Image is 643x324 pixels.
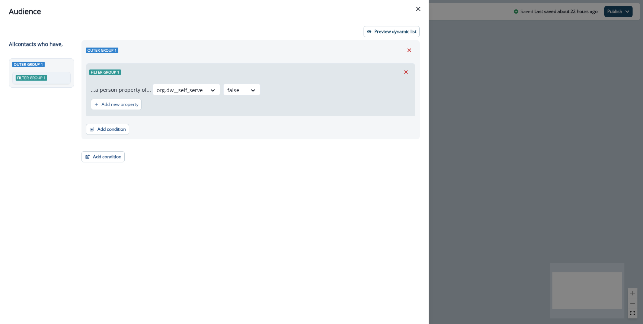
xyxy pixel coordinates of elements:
[86,48,118,53] span: Outer group 1
[16,75,47,81] span: Filter group 1
[12,62,45,67] span: Outer group 1
[9,40,63,48] p: All contact s who have,
[412,3,424,15] button: Close
[86,124,129,135] button: Add condition
[102,102,138,107] p: Add new property
[91,99,142,110] button: Add new property
[81,151,125,162] button: Add condition
[374,29,416,34] p: Preview dynamic list
[91,86,151,94] p: ...a person property of...
[89,69,121,75] span: Filter group 1
[364,26,420,37] button: Preview dynamic list
[9,6,420,17] div: Audience
[400,67,412,78] button: Remove
[403,45,415,56] button: Remove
